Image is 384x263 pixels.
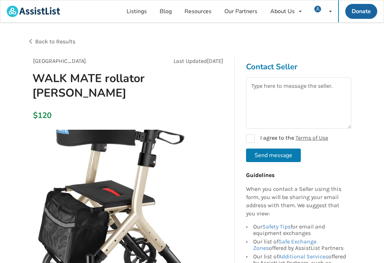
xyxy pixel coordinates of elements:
img: user icon [314,6,321,12]
h1: WALK MATE rollator [PERSON_NAME] [27,71,165,100]
span: Last Updated [174,58,207,64]
a: Safety Tips [262,223,290,230]
a: Our Partners [218,0,264,22]
span: Back to Results [35,38,75,45]
h3: Contact Seller [246,62,351,72]
label: I agree to the [246,134,328,143]
a: Listings [120,0,153,22]
div: Our list of offered by AssistList Partners [253,237,348,252]
img: assistlist-logo [7,6,60,17]
a: Additional Services [278,253,328,260]
button: Send message [246,149,301,162]
p: When you contact a Seller using this form, you will be sharing your email address with them. We s... [246,185,348,218]
div: $120 [33,111,34,120]
div: Our for email and equipment exchanges [253,224,348,237]
a: Safe Exchange Zones [253,238,316,251]
span: [GEOGRAPHIC_DATA] [33,58,86,64]
a: Terms of Use [295,134,328,141]
span: [DATE] [207,58,223,64]
a: Donate [345,4,377,19]
a: Resources [178,0,218,22]
a: Blog [153,0,178,22]
b: Guidelines [246,172,274,178]
div: About Us [270,9,295,14]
